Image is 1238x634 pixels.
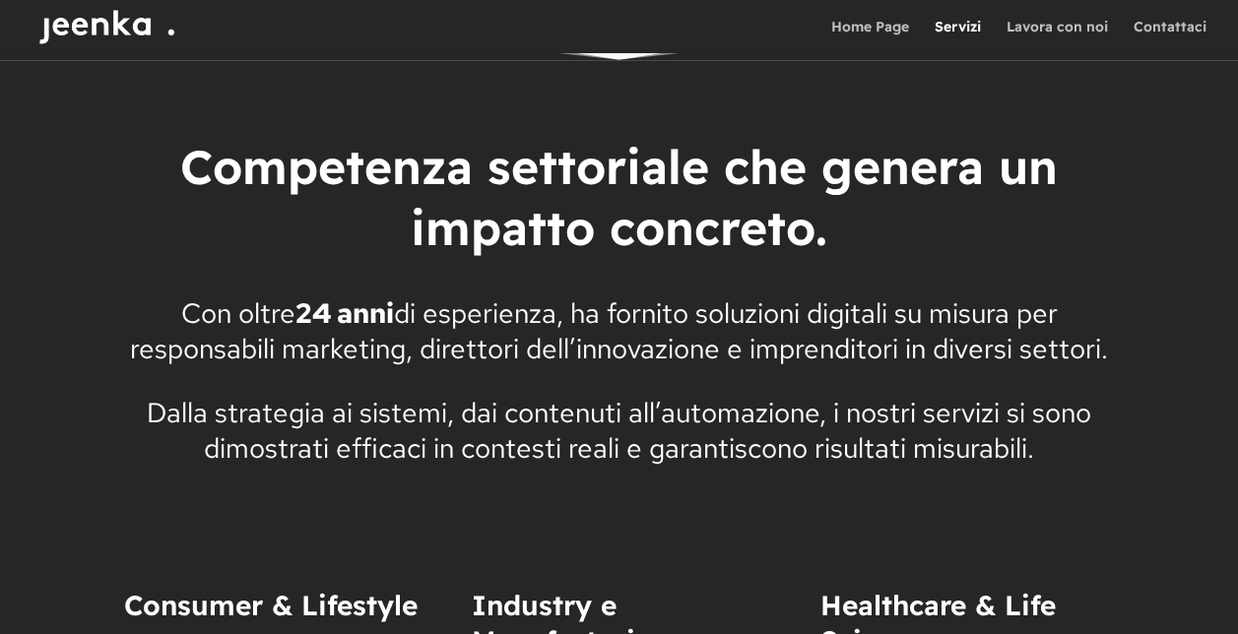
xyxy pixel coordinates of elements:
p: Dalla strategia ai sistemi, dai contenuti all’automazione, i nostri servizi si sono dimostrati ef... [124,394,1115,466]
a: Contattaci [1134,20,1206,53]
span: Consumer & Lifestyle [124,587,418,621]
strong: 24 anni [295,293,394,331]
p: Con oltre di esperienza, ha fornito soluzioni digitali su misura per responsabili marketing, dire... [124,294,1115,394]
a: Lavora con noi [1007,20,1108,53]
h2: Competenza settoriale che genera un impatto concreto. [124,135,1115,268]
a: Servizi [935,20,981,53]
a: Home Page [831,20,909,53]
